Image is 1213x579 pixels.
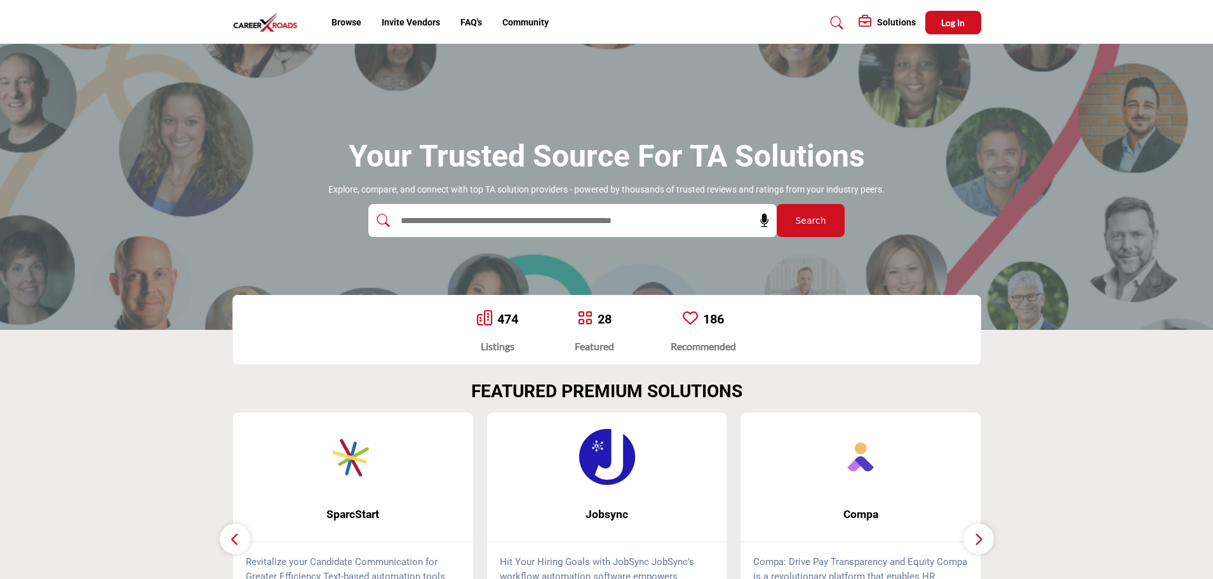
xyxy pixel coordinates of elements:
img: Compa [829,425,892,489]
span: Jobsync [506,506,708,522]
h1: Your Trusted Source for TA Solutions [349,137,865,176]
b: SparcStart [252,498,454,531]
a: Invite Vendors [382,17,440,27]
a: Community [502,17,549,27]
a: 186 [703,311,724,327]
a: Search [818,13,852,33]
a: Browse [332,17,361,27]
div: Recommended [671,339,736,354]
div: Solutions [859,15,916,31]
img: Site Logo [232,12,305,33]
b: Jobsync [506,498,708,531]
span: Compa [760,506,962,522]
span: SparcStart [252,506,454,522]
div: Listings [477,339,518,354]
a: Compa [741,498,981,531]
a: Go to Recommended [683,310,698,328]
b: Compa [760,498,962,531]
div: Featured [575,339,614,354]
p: Explore, compare, and connect with top TA solution providers - powered by thousands of trusted re... [328,184,885,196]
span: Log In [941,17,965,28]
a: 474 [497,311,518,327]
img: Jobsync [575,425,639,489]
button: Search [777,204,845,237]
h5: Solutions [877,17,916,28]
a: SparcStart [233,498,473,531]
a: FAQ's [460,17,482,27]
button: Log In [925,11,981,34]
a: Jobsync [487,498,727,531]
span: Search [795,214,826,228]
h2: FEATURED PREMIUM SOLUTIONS [471,381,742,402]
a: Go to Featured [577,310,593,328]
a: 28 [598,311,612,327]
img: SparcStart [321,425,385,489]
